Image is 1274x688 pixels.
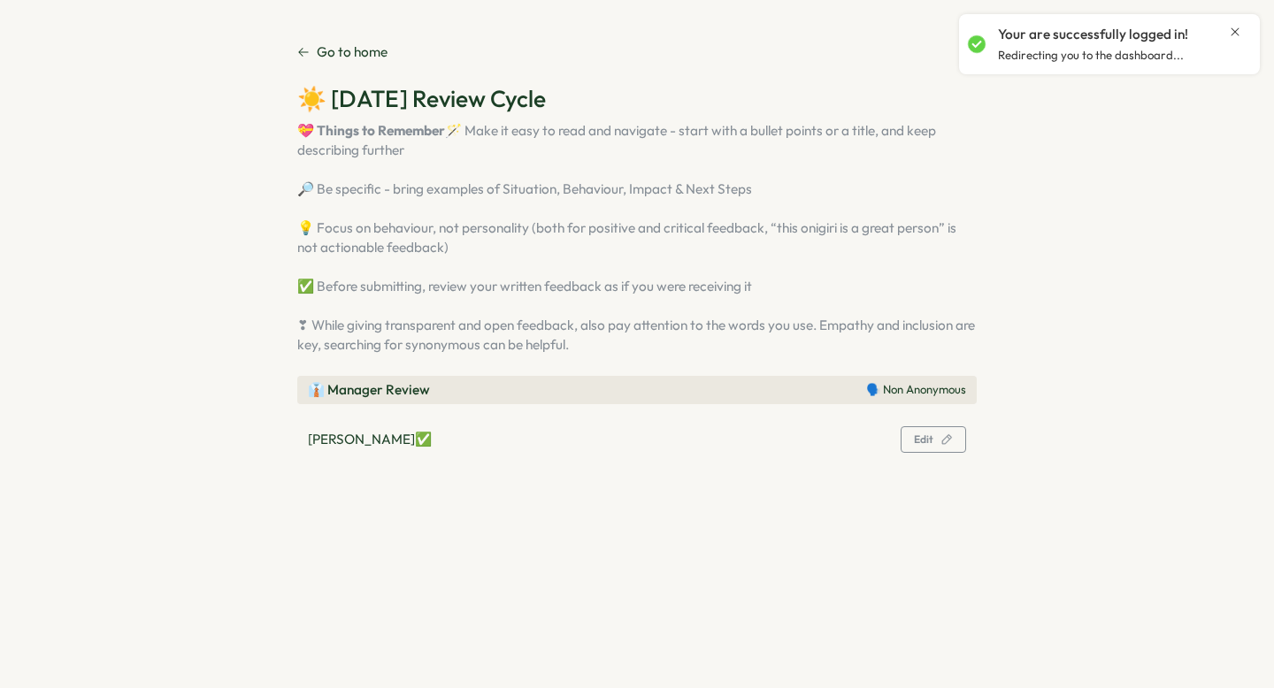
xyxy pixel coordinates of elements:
p: 👔 Manager Review [308,380,430,400]
strong: 💝 Things to Remember [297,122,445,139]
span: Edit [914,434,933,445]
p: Redirecting you to the dashboard... [998,48,1184,64]
p: Go to home [317,42,388,62]
button: Close notification [1228,25,1242,39]
p: 🪄 Make it easy to read and navigate - start with a bullet points or a title, and keep describing ... [297,121,977,355]
a: Go to home [297,42,388,62]
button: Edit [901,426,966,453]
p: [PERSON_NAME] ✅ [308,430,432,449]
p: Your are successfully logged in! [998,25,1188,44]
h2: ☀️ [DATE] Review Cycle [297,83,977,114]
p: 🗣️ Non Anonymous [866,382,966,398]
